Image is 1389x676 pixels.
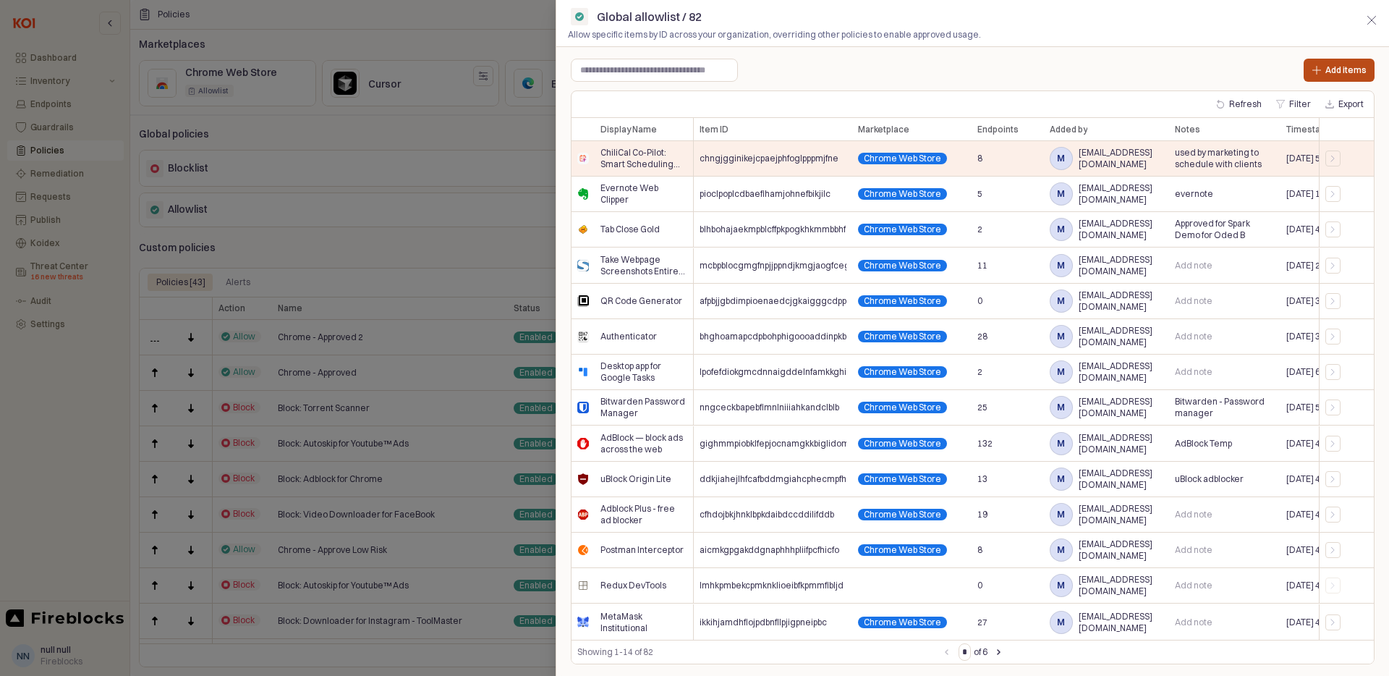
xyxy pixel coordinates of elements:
span: [DATE] 4:58 PM [1286,544,1346,556]
span: [DATE] 4:14 PM [1286,224,1346,236]
input: Page [959,644,970,660]
span: used by marketing to schedule with clients [1175,147,1275,170]
span: Add note [1175,544,1212,556]
span: chngjgginikejcpaejphfoglpppmjfne [700,153,838,164]
span: Chrome Web Store [864,544,941,556]
span: Approved for Spark Demo for Oded B [1175,219,1275,242]
span: 13 [977,473,987,485]
span: Display Name [600,124,657,135]
span: Add note [1175,509,1212,520]
span: Chrome Web Store [864,224,941,236]
span: MetaMask Institutional [600,610,687,633]
span: Chrome Web Store [864,331,941,342]
span: pioclpoplcdbaefihamjohnefbikjilc [700,188,831,200]
span: Chrome Web Store [864,366,941,378]
span: cfhdojbkjhnklbpkdaibdccddilifddb [700,509,834,520]
span: Marketplace [858,124,909,135]
button: Filter [1270,96,1317,113]
span: [EMAIL_ADDRESS][DOMAIN_NAME] [1079,503,1163,526]
span: m [1050,504,1072,525]
span: [EMAIL_ADDRESS][DOMAIN_NAME] [1079,575,1163,598]
span: [DATE] 2:04 PM [1286,260,1346,271]
span: Add note [1175,616,1212,628]
span: uBlock Origin Lite [600,473,671,485]
span: [DATE] 4:18 PM [1286,509,1346,520]
span: Endpoints [977,124,1019,135]
span: [DATE] 4:48 PM [1286,438,1346,449]
span: 27 [977,616,987,628]
span: [EMAIL_ADDRESS][DOMAIN_NAME] [1079,360,1163,384]
span: Authenticator [600,331,657,342]
button: Next page [990,643,1008,661]
span: 2 [977,224,982,236]
span: Chrome Web Store [864,438,941,449]
span: Add note [1175,366,1212,378]
span: Notes [1175,124,1200,135]
span: [EMAIL_ADDRESS][DOMAIN_NAME] [1079,538,1163,562]
span: [DATE] 11:51 AM [1286,188,1352,200]
span: Bitwarden - Password manager [1175,397,1275,420]
span: aicmkgpgakddgnaphhhpliifpcfhicfo [700,544,839,556]
span: Add note [1175,260,1212,271]
span: m [1050,361,1072,383]
p: Add items [1325,64,1367,76]
span: Chrome Web Store [864,509,941,520]
span: Postman Interceptor [600,544,684,556]
span: Chrome Web Store [864,260,941,271]
span: [DATE] 6:53 PM [1286,366,1346,378]
span: 25 [977,402,987,414]
span: Desktop app for Google Tasks [600,360,687,384]
span: m [1050,611,1072,633]
span: Chrome Web Store [864,153,941,164]
span: 5 [977,188,982,200]
span: Redux DevTools [600,580,666,592]
span: ikkihjamdhfiojpdbnfllpjigpneipbc [700,616,827,628]
span: Add note [1175,331,1212,342]
span: AdBlock — block ads across the web [600,432,687,455]
span: [EMAIL_ADDRESS][DOMAIN_NAME] [1079,432,1163,455]
span: m [1050,290,1072,312]
label: of 6 [974,645,987,659]
span: m [1050,326,1072,347]
span: m [1050,468,1072,490]
span: 8 [977,544,982,556]
span: 132 [977,438,993,449]
span: [DATE] 4:25 PM [1286,580,1346,592]
span: [EMAIL_ADDRESS][DOMAIN_NAME] [1079,610,1163,633]
span: [DATE] 5:20 PM [1286,402,1346,414]
span: QR Code Generator [600,295,682,307]
span: 0 [977,580,982,592]
span: Timestamp [1286,124,1333,135]
span: lmhkpmbekcpmknklioeibfkpmmfibljd [700,580,844,592]
span: Add note [1175,295,1212,307]
span: m [1050,148,1072,169]
span: [DATE] 4:27 PM [1286,473,1346,485]
span: m [1050,183,1072,205]
span: [DATE] 4:24 PM [1286,616,1346,628]
span: 8 [977,153,982,164]
span: Bitwarden Password Manager [600,397,687,420]
button: Refresh [1210,96,1267,113]
span: 28 [977,331,987,342]
span: 0 [977,295,982,307]
span: [EMAIL_ADDRESS][DOMAIN_NAME] [1079,147,1163,170]
span: [EMAIL_ADDRESS][DOMAIN_NAME] [1079,290,1163,313]
span: m [1050,539,1072,561]
span: [EMAIL_ADDRESS][DOMAIN_NAME] [1079,325,1163,348]
span: Take Webpage Screenshots Entirely - FireShot [600,254,687,277]
button: Export [1320,96,1369,113]
span: [EMAIL_ADDRESS][DOMAIN_NAME] [1079,397,1163,420]
p: Global allowlist / 82 [597,8,702,25]
span: Adblock Plus - free ad blocker [600,503,687,526]
span: ddkjiahejlhfcafbddmgiahcphecmpfh [700,473,846,485]
span: m [1050,255,1072,276]
span: [DATE] 3:24 PM [1286,295,1346,307]
span: [EMAIL_ADDRESS][DOMAIN_NAME] [1079,182,1163,206]
span: 11 [977,260,987,271]
span: 2 [977,366,982,378]
span: Chrome Web Store [864,188,941,200]
span: afpbjjgbdimpioenaedcjgkaigggcdpp [700,295,846,307]
span: uBlock adblocker [1175,473,1244,485]
span: Chrome Web Store [864,295,941,307]
div: Table toolbar [572,640,1374,664]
